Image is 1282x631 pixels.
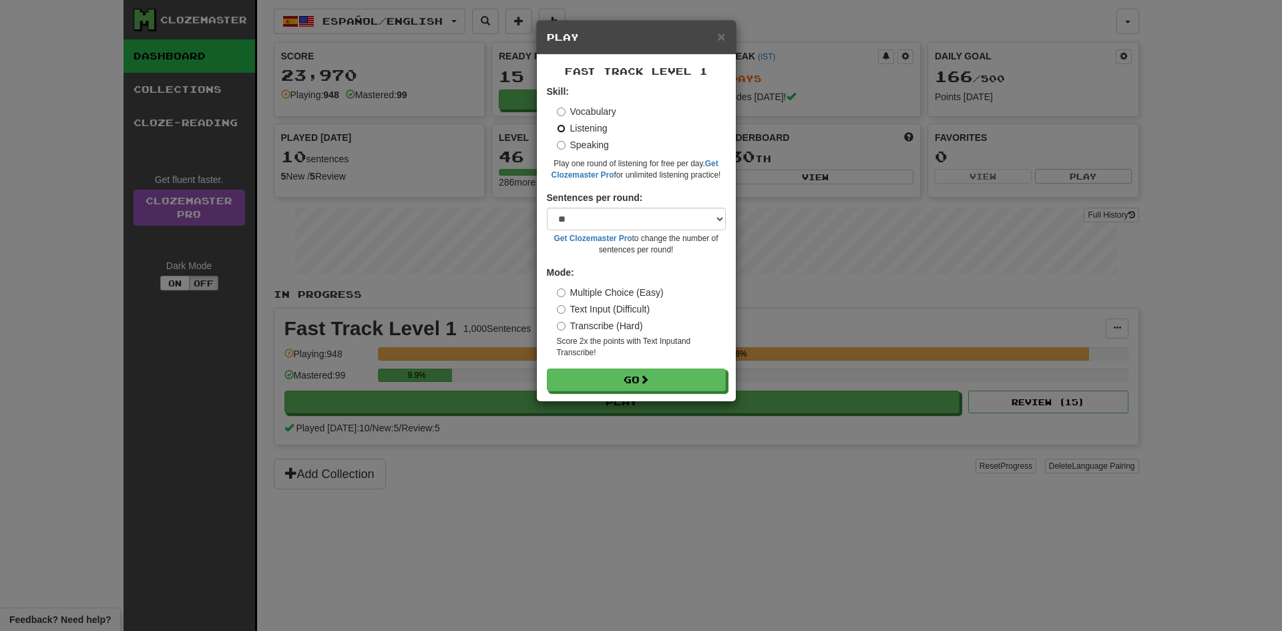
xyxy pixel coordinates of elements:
button: Close [717,29,725,43]
small: Play one round of listening for free per day. for unlimited listening practice! [547,158,726,181]
span: Fast Track Level 1 [565,65,708,77]
label: Speaking [557,138,609,152]
input: Vocabulary [557,108,566,116]
label: Text Input (Difficult) [557,302,650,316]
input: Text Input (Difficult) [557,305,566,314]
input: Speaking [557,141,566,150]
small: to change the number of sentences per round! [547,233,726,256]
h5: Play [547,31,726,44]
a: Get Clozemaster Pro [554,234,632,243]
small: Score 2x the points with Text Input and Transcribe ! [557,336,726,359]
input: Listening [557,124,566,133]
input: Transcribe (Hard) [557,322,566,331]
strong: Mode: [547,267,574,278]
label: Sentences per round: [547,191,643,204]
label: Listening [557,122,608,135]
span: × [717,29,725,44]
label: Vocabulary [557,105,616,118]
label: Multiple Choice (Easy) [557,286,664,299]
input: Multiple Choice (Easy) [557,288,566,297]
strong: Skill: [547,86,569,97]
button: Go [547,369,726,391]
label: Transcribe (Hard) [557,319,643,333]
